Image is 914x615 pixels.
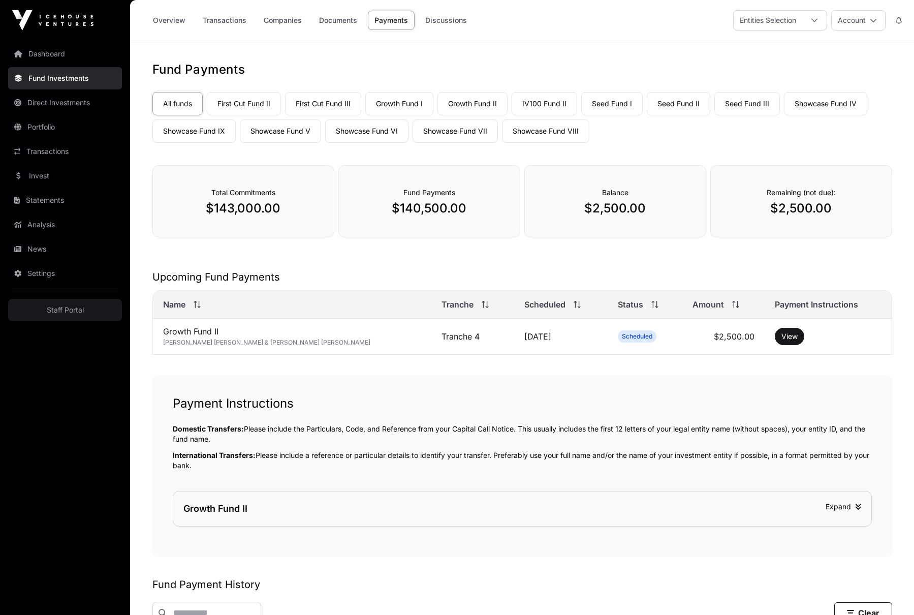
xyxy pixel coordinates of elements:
[8,43,122,65] a: Dashboard
[8,189,122,211] a: Statements
[413,119,498,143] a: Showcase Fund VII
[152,61,892,78] h1: Fund Payments
[437,92,508,115] a: Growth Fund II
[8,262,122,285] a: Settings
[692,298,724,311] span: Amount
[163,298,185,311] span: Name
[152,577,892,592] h2: Fund Payment History
[714,331,754,342] span: $2,500.00
[502,119,589,143] a: Showcase Fund VIII
[359,200,499,217] p: $140,500.00
[8,299,122,321] a: Staff Portal
[512,92,577,115] a: IV100 Fund II
[163,339,370,346] span: [PERSON_NAME] [PERSON_NAME] & [PERSON_NAME] [PERSON_NAME]
[419,11,474,30] a: Discussions
[312,11,364,30] a: Documents
[207,92,281,115] a: First Cut Fund II
[146,11,192,30] a: Overview
[647,92,710,115] a: Seed Fund II
[602,188,628,197] span: Balance
[775,298,858,311] span: Payment Instructions
[545,200,685,217] p: $2,500.00
[403,188,455,197] span: Fund Payments
[524,298,565,311] span: Scheduled
[731,200,871,217] p: $2,500.00
[784,92,867,115] a: Showcase Fund IV
[863,566,914,615] iframe: Chat Widget
[581,92,643,115] a: Seed Fund I
[8,238,122,260] a: News
[8,91,122,114] a: Direct Investments
[211,188,275,197] span: Total Commitments
[173,450,872,471] p: Please include a reference or particular details to identify your transfer. Preferably use your f...
[8,67,122,89] a: Fund Investments
[173,424,244,433] span: Domestic Transfers:
[831,10,886,30] button: Account
[8,140,122,163] a: Transactions
[285,92,361,115] a: First Cut Fund III
[183,502,247,516] div: Growth Fund II
[240,119,321,143] a: Showcase Fund V
[8,165,122,187] a: Invest
[196,11,253,30] a: Transactions
[622,332,652,341] span: Scheduled
[442,298,474,311] span: Tranche
[12,10,93,30] img: Icehouse Ventures Logo
[8,116,122,138] a: Portfolio
[153,319,431,355] td: Growth Fund II
[734,11,802,30] div: Entities Selection
[257,11,308,30] a: Companies
[514,319,608,355] td: [DATE]
[173,451,256,459] span: International Transfers:
[714,92,780,115] a: Seed Fund III
[618,298,643,311] span: Status
[173,395,872,412] h1: Payment Instructions
[173,200,313,217] p: $143,000.00
[826,502,861,511] span: Expand
[152,92,203,115] a: All funds
[368,11,415,30] a: Payments
[152,270,892,284] h2: Upcoming Fund Payments
[775,328,804,345] button: View
[8,213,122,236] a: Analysis
[767,188,836,197] span: Remaining (not due):
[173,424,872,444] p: Please include the Particulars, Code, and Reference from your Capital Call Notice. This usually i...
[325,119,408,143] a: Showcase Fund VI
[152,119,236,143] a: Showcase Fund IX
[365,92,433,115] a: Growth Fund I
[431,319,514,355] td: Tranche 4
